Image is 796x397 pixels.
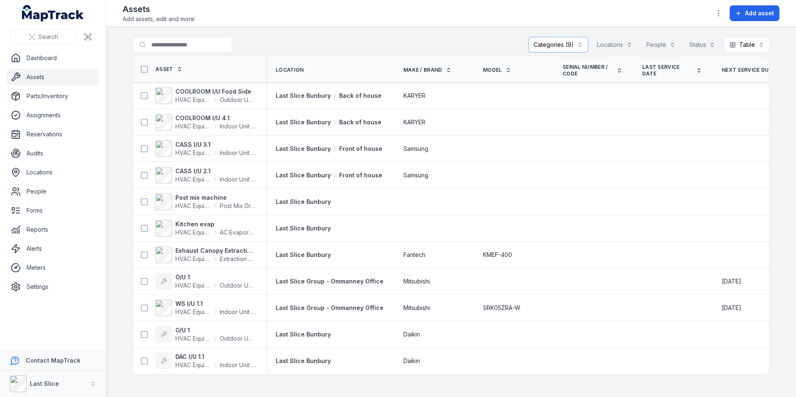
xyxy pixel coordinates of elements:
[220,122,256,131] span: Indoor Unit (Fan Coil)
[7,240,99,257] a: Alerts
[730,5,779,21] button: Add asset
[276,331,331,338] span: Last Slice Bunbury
[123,3,196,15] h2: Assets
[175,149,211,157] span: HVAC Equipment
[175,96,211,104] span: HVAC Equipment
[7,202,99,219] a: Forms
[745,9,774,17] span: Add asset
[276,198,331,206] a: Last Slice Bunbury
[175,175,211,184] span: HVAC Equipment
[276,67,303,73] span: Location
[155,66,173,73] span: Asset
[220,308,256,316] span: Indoor Unit (Fan Coil)
[722,278,741,285] span: [DATE]
[175,114,256,122] strong: COOLROOM I/U 4.1
[155,114,256,131] a: COOLROOM I/U 4.1HVAC EquipmentIndoor Unit (Fan Coil)
[175,308,211,316] span: HVAC Equipment
[155,66,182,73] a: Asset
[175,353,256,361] strong: DAC I/U 1.1
[175,247,256,255] strong: Exhaust Canopy Extraction Fan
[155,140,256,157] a: CASS I/U 3.1HVAC EquipmentIndoor Unit (Fan Coil)
[175,300,256,308] strong: WS I/U 1.1
[175,255,211,263] span: HVAC Equipment
[276,304,383,312] a: Last Slice Group - Ommanney Office
[684,37,721,53] button: Status
[7,145,99,162] a: Audits
[220,228,256,237] span: AC Evaporative
[175,140,256,149] strong: CASS I/U 3.1
[339,145,382,153] span: Front of house
[220,175,256,184] span: Indoor Unit (Fan Coil)
[403,251,425,259] span: Fantech
[483,304,520,312] span: SRK05ZRA-W
[276,145,331,153] span: Last Slice Bunbury
[403,67,442,73] span: Make / Brand
[175,122,211,131] span: HVAC Equipment
[22,5,84,22] a: MapTrack
[276,357,331,365] a: Last Slice Bunbury
[276,304,383,311] span: Last Slice Group - Ommanney Office
[403,330,420,339] span: Daikin
[276,225,331,232] span: Last Slice Bunbury
[276,277,383,286] a: Last Slice Group - Ommanney Office
[123,15,196,23] span: Add assets, edit and more.
[483,251,512,259] span: KMEF-400
[155,220,256,237] a: Kitchen evapHVAC EquipmentAC Evaporative
[339,118,381,126] span: Back of house
[403,357,420,365] span: Daikin
[7,126,99,143] a: Reservations
[26,357,80,364] strong: Contact MapTrack
[403,145,428,153] span: Samsung
[276,171,331,179] span: Last Slice Bunbury
[403,92,425,100] span: KARYER
[7,278,99,295] a: Settings
[155,326,256,343] a: O/U 1HVAC EquipmentOutdoor Unit (Condenser)
[276,224,331,232] a: Last Slice Bunbury
[276,92,381,100] a: Last Slice BunburyBack of house
[483,67,511,73] a: Model
[642,64,702,77] a: Last service date
[403,67,451,73] a: Make / Brand
[276,198,331,205] span: Last Slice Bunbury
[276,278,383,285] span: Last Slice Group - Ommanney Office
[722,277,741,286] time: 21/10/2025, 12:00:00 am
[175,202,211,210] span: HVAC Equipment
[276,171,382,179] a: Last Slice BunburyFront of house
[175,361,211,369] span: HVAC Equipment
[276,251,331,258] span: Last Slice Bunbury
[722,304,741,312] time: 21/10/2025, 12:00:00 am
[155,247,256,263] a: Exhaust Canopy Extraction FanHVAC EquipmentExtraction Hood - Exhaust Fan
[220,202,256,210] span: Post Mix Drop In Unit
[724,37,769,53] button: Table
[155,87,256,104] a: COOLROOM I/U Food SideHVAC EquipmentOutdoor Unit (Condenser)
[175,220,256,228] strong: Kitchen evap
[276,330,331,339] a: Last Slice Bunbury
[30,380,59,387] strong: Last Slice
[403,171,428,179] span: Samsung
[175,281,211,290] span: HVAC Equipment
[155,353,256,369] a: DAC I/U 1.1HVAC EquipmentIndoor Unit (Fan Coil)
[276,92,331,100] span: Last Slice Bunbury
[7,69,99,85] a: Assets
[722,67,772,73] span: Next Service Due
[276,118,331,126] span: Last Slice Bunbury
[641,37,681,53] button: People
[175,167,256,175] strong: CASS I/U 2.1
[276,357,331,364] span: Last Slice Bunbury
[483,67,502,73] span: Model
[155,300,256,316] a: WS I/U 1.1HVAC EquipmentIndoor Unit (Fan Coil)
[175,194,256,202] strong: Post mix machine
[642,64,693,77] span: Last service date
[220,149,256,157] span: Indoor Unit (Fan Coil)
[220,281,256,290] span: Outdoor Unit (Condenser)
[7,88,99,104] a: Parts/Inventory
[276,251,331,259] a: Last Slice Bunbury
[175,273,256,281] strong: O/U 1
[563,64,622,77] a: Serial Number / Code
[220,361,256,369] span: Indoor Unit (Fan Coil)
[722,304,741,311] span: [DATE]
[276,145,382,153] a: Last Slice BunburyFront of house
[175,326,256,334] strong: O/U 1
[339,92,381,100] span: Back of house
[722,67,781,73] a: Next Service Due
